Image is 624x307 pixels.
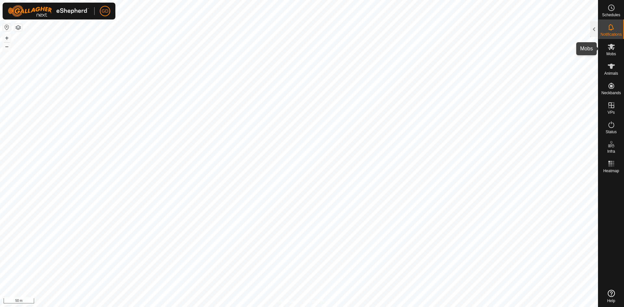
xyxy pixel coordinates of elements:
span: Status [605,130,617,134]
a: Help [598,287,624,305]
span: GD [102,8,109,15]
a: Privacy Policy [273,299,298,304]
span: Neckbands [601,91,621,95]
span: Schedules [602,13,620,17]
span: Heatmap [603,169,619,173]
button: Reset Map [3,23,11,31]
span: Infra [607,149,615,153]
button: Map Layers [14,24,22,32]
button: + [3,34,11,42]
span: Mobs [606,52,616,56]
span: Notifications [601,32,622,36]
img: Gallagher Logo [8,5,89,17]
a: Contact Us [305,299,325,304]
span: VPs [607,110,615,114]
span: Animals [604,71,618,75]
span: Help [607,299,615,303]
button: – [3,43,11,50]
